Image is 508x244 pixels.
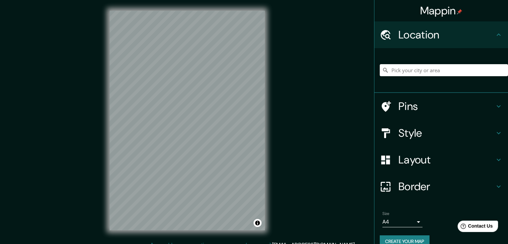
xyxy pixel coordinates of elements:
h4: Style [398,126,495,140]
div: Border [374,173,508,200]
label: Size [382,211,389,217]
div: Style [374,120,508,146]
img: pin-icon.png [457,9,462,14]
h4: Location [398,28,495,41]
div: Location [374,21,508,48]
canvas: Map [110,11,265,230]
h4: Layout [398,153,495,166]
input: Pick your city or area [380,64,508,76]
iframe: Help widget launcher [449,218,501,237]
div: A4 [382,217,422,227]
h4: Mappin [420,4,463,17]
button: Toggle attribution [253,219,262,227]
h4: Border [398,180,495,193]
div: Pins [374,93,508,120]
div: Layout [374,146,508,173]
h4: Pins [398,100,495,113]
